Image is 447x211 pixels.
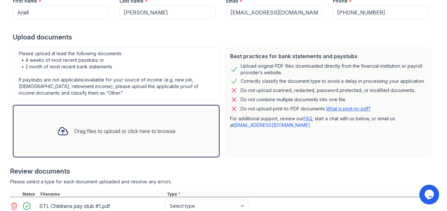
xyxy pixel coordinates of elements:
div: Filename [39,192,166,197]
iframe: chat widget [419,185,440,204]
p: For additional support, review our , start a chat with us below, or email us at [230,115,426,129]
div: Status [21,192,39,197]
a: [EMAIL_ADDRESS][DOMAIN_NAME] [234,122,310,128]
div: Do not combine multiple documents into one file. [241,96,346,104]
div: Upload documents [13,33,434,42]
div: Type [166,192,434,197]
a: FAQ [303,116,312,121]
p: Do not upload print-to-PDF documents. [241,105,371,112]
div: Correctly classify the document type to avoid a delay in processing your application. [241,77,425,85]
div: Best practices for bank statements and paystubs [230,52,426,60]
div: Drag files to upload or click here to browse [74,127,175,135]
div: Do not upload scanned, redacted, password protected, or modified documents. [241,86,415,94]
div: Upload original PDF files downloaded directly from the financial institution or payroll provider’... [241,63,426,76]
a: What is print-to-pdf? [326,106,371,111]
div: Review documents [10,167,434,176]
div: Please upload at least the following documents: • 4 weeks of most recent paystubs or • 2 month of... [13,47,220,100]
div: Please select a type for each document uploaded and resolve any errors. [10,178,434,185]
